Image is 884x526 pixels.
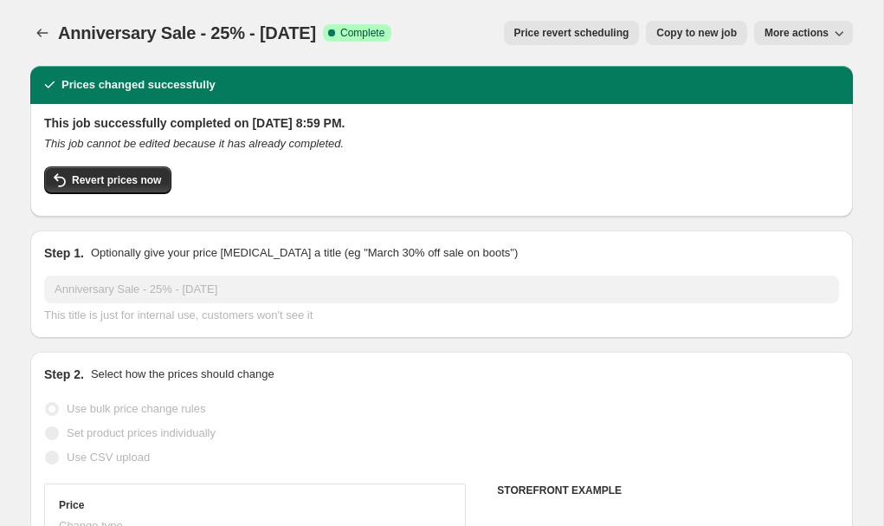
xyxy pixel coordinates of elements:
h3: Price [59,498,84,512]
input: 30% off holiday sale [44,276,839,303]
button: Price change jobs [30,21,55,45]
button: Price revert scheduling [504,21,640,45]
button: More actions [754,21,853,45]
p: Optionally give your price [MEDICAL_DATA] a title (eg "March 30% off sale on boots") [91,244,518,262]
button: Copy to new job [646,21,747,45]
button: Revert prices now [44,166,171,194]
span: Copy to new job [656,26,737,40]
h2: Step 1. [44,244,84,262]
span: Use CSV upload [67,451,150,464]
h2: Step 2. [44,366,84,383]
h2: Prices changed successfully [61,76,216,94]
span: More actions [765,26,829,40]
span: Complete [340,26,384,40]
span: Revert prices now [72,173,161,187]
span: This title is just for internal use, customers won't see it [44,308,313,321]
p: Select how the prices should change [91,366,274,383]
span: Anniversary Sale - 25% - [DATE] [58,23,316,42]
span: Price revert scheduling [514,26,629,40]
h2: This job successfully completed on [DATE] 8:59 PM. [44,114,839,132]
i: This job cannot be edited because it has already completed. [44,137,344,150]
h6: STOREFRONT EXAMPLE [497,484,839,497]
span: Set product prices individually [67,426,216,439]
span: Use bulk price change rules [67,402,205,415]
